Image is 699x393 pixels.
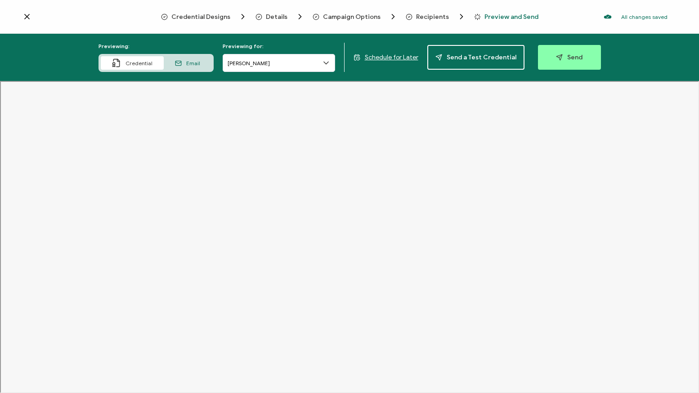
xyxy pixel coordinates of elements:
[538,45,601,70] button: Send
[654,350,699,393] iframe: Chat Widget
[161,12,247,21] span: Credential Designs
[406,12,466,21] span: Recipients
[313,12,398,21] span: Campaign Options
[365,54,418,61] span: Schedule for Later
[416,13,449,20] span: Recipients
[621,13,668,20] p: All changes saved
[484,13,538,20] span: Preview and Send
[125,60,152,67] span: Credential
[556,54,582,61] span: Send
[171,13,230,20] span: Credential Designs
[223,43,264,49] span: Previewing for:
[255,12,305,21] span: Details
[161,12,538,21] div: Breadcrumb
[186,60,200,67] span: Email
[266,13,287,20] span: Details
[474,13,538,20] span: Preview and Send
[323,13,381,20] span: Campaign Options
[427,45,524,70] button: Send a Test Credential
[99,43,130,49] span: Previewing:
[435,54,516,61] span: Send a Test Credential
[223,54,335,72] input: Search recipient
